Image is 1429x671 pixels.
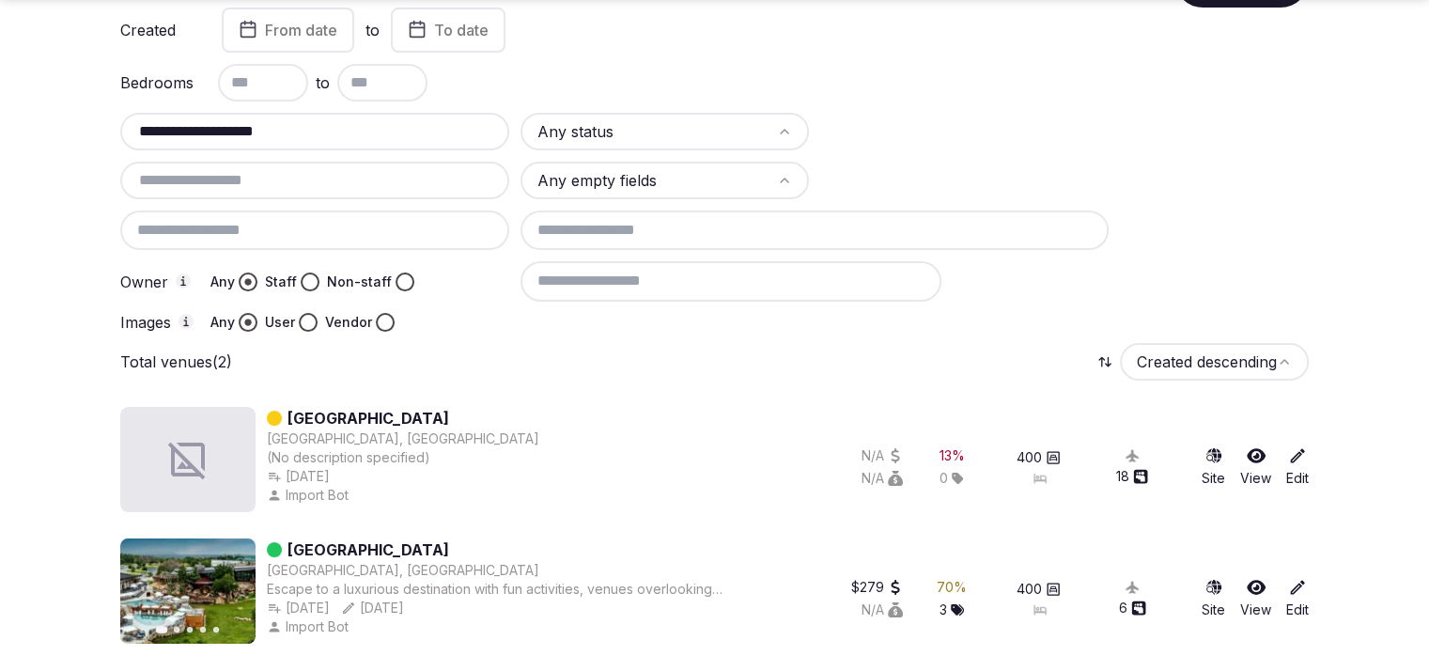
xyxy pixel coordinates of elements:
button: Owner [176,273,191,289]
span: To date [434,21,489,39]
label: Any [210,313,235,332]
button: 400 [1017,580,1061,599]
span: 400 [1017,580,1042,599]
button: 18 [1116,467,1148,486]
button: [DATE] [267,599,330,617]
button: Import Bot [267,486,352,505]
button: [GEOGRAPHIC_DATA], [GEOGRAPHIC_DATA] [267,561,539,580]
button: [GEOGRAPHIC_DATA], [GEOGRAPHIC_DATA] [267,429,539,448]
button: Import Bot [267,617,352,636]
span: 400 [1017,448,1042,467]
button: Go to slide 5 [213,627,219,632]
button: Go to slide 2 [174,627,179,632]
span: 0 [940,469,948,488]
button: Go to slide 1 [156,626,168,633]
label: Images [120,314,195,331]
button: 70% [937,578,967,597]
label: Created [120,23,195,38]
button: 13% [940,446,965,465]
label: Bedrooms [120,75,195,90]
button: [DATE] [341,599,404,617]
a: Edit [1286,446,1309,488]
a: View [1240,578,1271,619]
div: 13 % [940,446,965,465]
button: N/A [862,469,903,488]
button: [DATE] [267,467,330,486]
button: Go to slide 4 [200,627,206,632]
button: $279 [851,578,903,597]
button: N/A [862,446,903,465]
a: Site [1202,446,1225,488]
label: Staff [265,273,297,291]
label: Any [210,273,235,291]
span: to [316,71,330,94]
div: (No description specified) [267,448,539,467]
label: Owner [120,273,195,290]
label: Vendor [325,313,372,332]
a: Site [1202,578,1225,619]
button: Images [179,314,194,329]
button: To date [391,8,505,53]
p: Total venues (2) [120,351,232,372]
button: N/A [862,601,903,619]
button: 400 [1017,448,1061,467]
a: [GEOGRAPHIC_DATA] [287,407,449,429]
a: Edit [1286,578,1309,619]
img: Featured image for Horseshoe Bay Resort [120,538,256,644]
div: Escape to a luxurious destination with fun activities, venues overlooking [GEOGRAPHIC_DATA] and a... [267,580,794,599]
button: Go to slide 3 [187,627,193,632]
button: 6 [1119,599,1146,617]
button: From date [222,8,354,53]
label: to [365,20,380,40]
a: View [1240,446,1271,488]
label: Non-staff [327,273,392,291]
label: User [265,313,295,332]
button: 3 [940,601,964,619]
a: [GEOGRAPHIC_DATA] [287,538,449,561]
span: From date [265,21,337,39]
div: 70 % [937,578,967,597]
